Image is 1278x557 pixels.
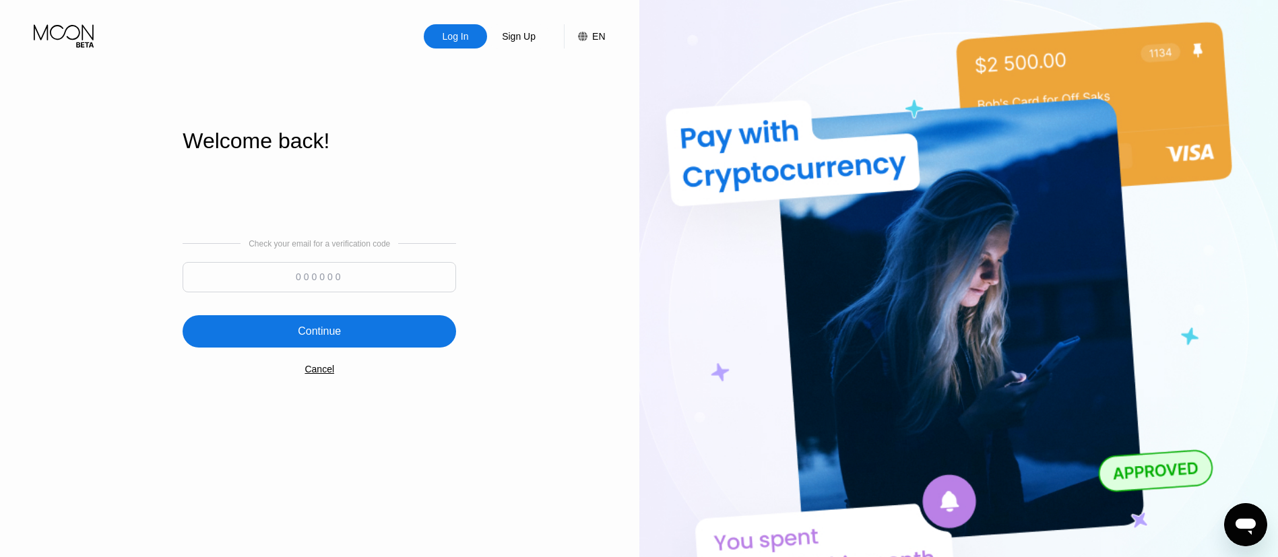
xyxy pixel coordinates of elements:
[592,31,605,42] div: EN
[305,364,334,374] div: Cancel
[1224,503,1267,546] iframe: Button to launch messaging window
[487,24,550,48] div: Sign Up
[249,239,390,249] div: Check your email for a verification code
[298,325,341,338] div: Continue
[564,24,605,48] div: EN
[501,30,537,43] div: Sign Up
[183,315,456,348] div: Continue
[183,129,456,154] div: Welcome back!
[441,30,470,43] div: Log In
[424,24,487,48] div: Log In
[183,262,456,292] input: 000000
